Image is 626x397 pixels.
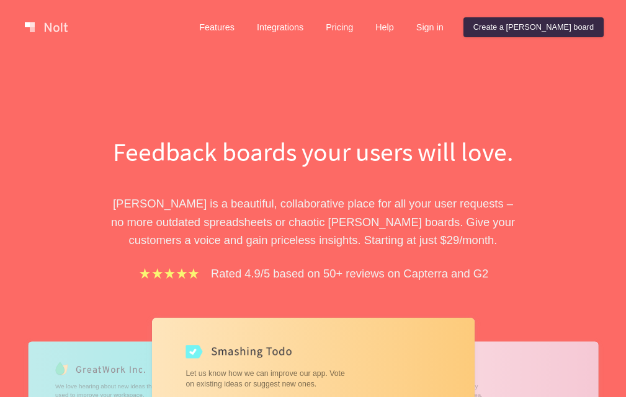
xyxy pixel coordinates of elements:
a: Create a [PERSON_NAME] board [463,17,604,37]
a: Integrations [247,17,313,37]
a: Pricing [316,17,363,37]
h1: Feedback boards your users will love. [99,134,527,170]
a: Features [189,17,244,37]
a: Sign in [406,17,454,37]
p: [PERSON_NAME] is a beautiful, collaborative place for all your user requests – no more outdated s... [99,194,527,249]
a: Help [365,17,404,37]
img: stars.b067e34983.png [138,266,201,281]
p: Rated 4.9/5 based on 50+ reviews on Capterra and G2 [211,264,488,282]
